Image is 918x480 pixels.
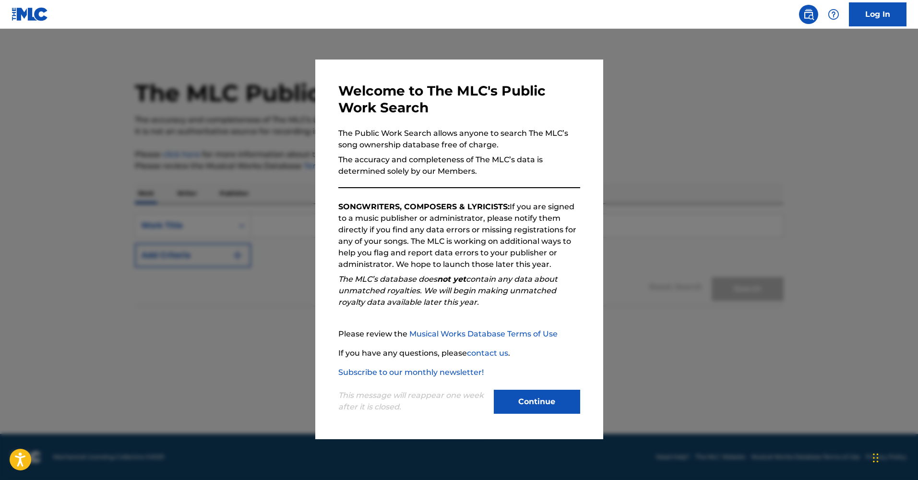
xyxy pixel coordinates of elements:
a: Musical Works Database Terms of Use [409,329,558,338]
button: Continue [494,390,580,414]
img: MLC Logo [12,7,48,21]
p: If you are signed to a music publisher or administrator, please notify them directly if you find ... [338,201,580,270]
h3: Welcome to The MLC's Public Work Search [338,83,580,116]
img: help [828,9,839,20]
p: This message will reappear one week after it is closed. [338,390,488,413]
strong: not yet [437,275,466,284]
p: Please review the [338,328,580,340]
a: contact us [467,348,508,358]
a: Public Search [799,5,818,24]
div: Drag [873,444,879,472]
strong: SONGWRITERS, COMPOSERS & LYRICISTS: [338,202,510,211]
img: search [803,9,814,20]
p: If you have any questions, please . [338,348,580,359]
p: The Public Work Search allows anyone to search The MLC’s song ownership database free of charge. [338,128,580,151]
em: The MLC’s database does contain any data about unmatched royalties. We will begin making unmatche... [338,275,558,307]
iframe: Chat Widget [870,434,918,480]
a: Subscribe to our monthly newsletter! [338,368,484,377]
div: Help [824,5,843,24]
a: Log In [849,2,906,26]
p: The accuracy and completeness of The MLC’s data is determined solely by our Members. [338,154,580,177]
